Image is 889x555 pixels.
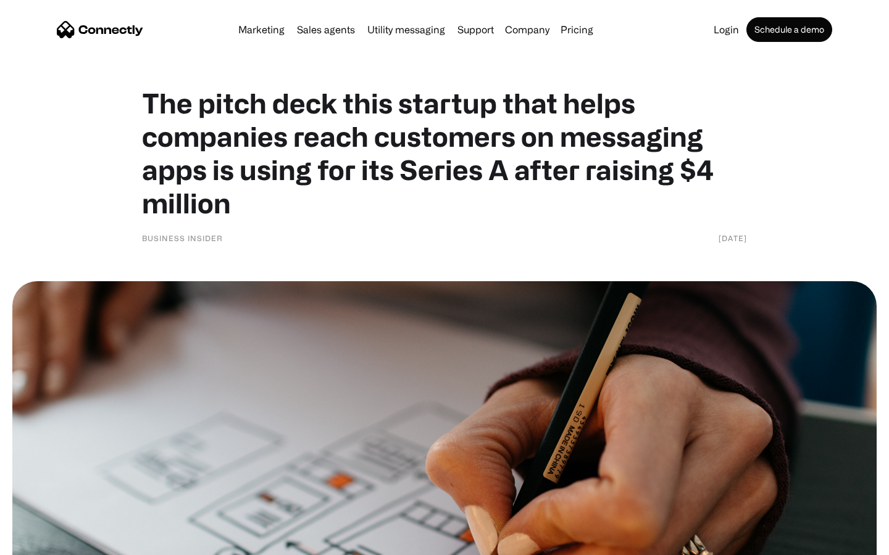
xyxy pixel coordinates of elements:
[25,533,74,551] ul: Language list
[453,25,499,35] a: Support
[719,232,747,244] div: [DATE]
[142,232,223,244] div: Business Insider
[746,17,832,42] a: Schedule a demo
[709,25,744,35] a: Login
[362,25,450,35] a: Utility messaging
[292,25,360,35] a: Sales agents
[12,533,74,551] aside: Language selected: English
[556,25,598,35] a: Pricing
[233,25,290,35] a: Marketing
[505,21,549,38] div: Company
[142,86,747,220] h1: The pitch deck this startup that helps companies reach customers on messaging apps is using for i...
